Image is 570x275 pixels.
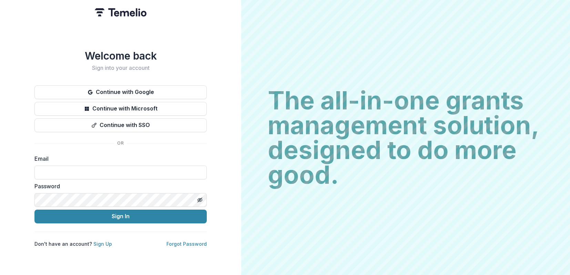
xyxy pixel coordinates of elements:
[34,210,207,223] button: Sign In
[93,241,112,247] a: Sign Up
[194,194,205,205] button: Toggle password visibility
[34,65,207,71] h2: Sign into your account
[34,240,112,247] p: Don't have an account?
[34,102,207,116] button: Continue with Microsoft
[34,182,203,190] label: Password
[34,155,203,163] label: Email
[34,85,207,99] button: Continue with Google
[34,118,207,132] button: Continue with SSO
[166,241,207,247] a: Forgot Password
[95,8,146,17] img: Temelio
[34,50,207,62] h1: Welcome back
